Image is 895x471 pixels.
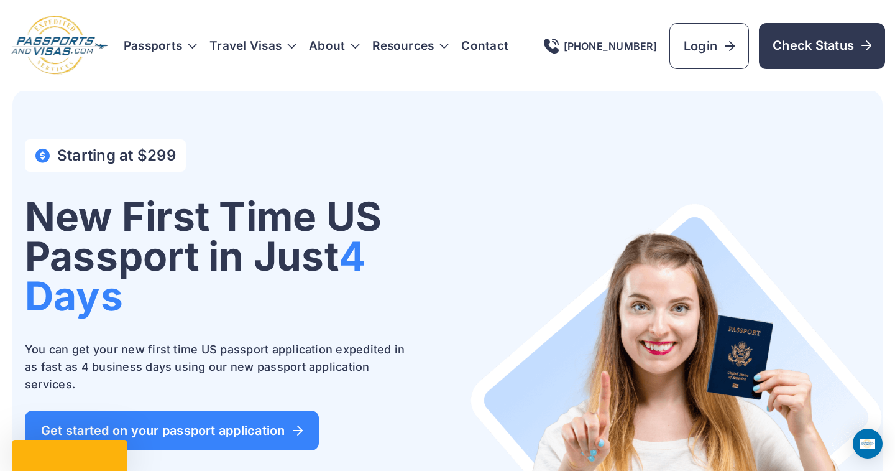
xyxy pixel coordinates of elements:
[25,411,319,450] a: Get started on your passport application
[25,197,438,316] h1: New First Time US Passport in Just
[684,37,735,55] span: Login
[773,37,871,54] span: Check Status
[25,341,410,393] p: You can get your new first time US passport application expedited in as fast as 4 business days u...
[759,23,885,69] a: Check Status
[853,429,883,459] div: Open Intercom Messenger
[669,23,749,69] a: Login
[209,40,296,52] h3: Travel Visas
[461,40,508,52] a: Contact
[41,424,303,437] span: Get started on your passport application
[10,15,109,77] img: Logo
[25,232,365,320] span: 4 Days
[309,40,345,52] a: About
[124,40,197,52] h3: Passports
[57,147,176,164] h4: Starting at $299
[372,40,449,52] h3: Resources
[544,39,657,54] a: [PHONE_NUMBER]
